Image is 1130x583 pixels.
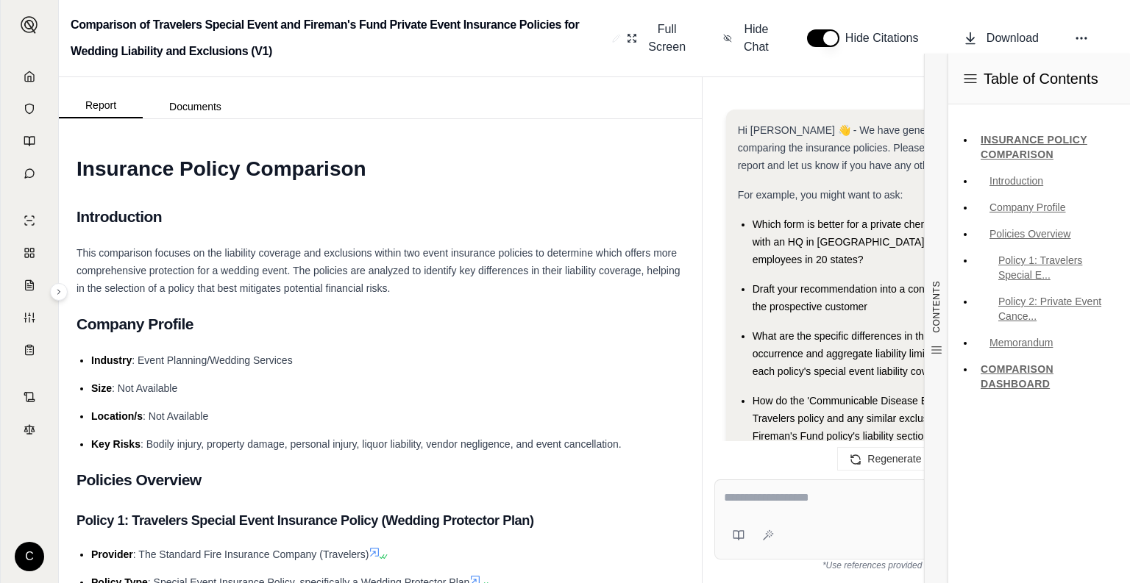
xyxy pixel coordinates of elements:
span: Regenerate Response [867,453,970,465]
span: Location/s [91,410,143,422]
span: Hide Citations [845,29,928,47]
span: For example, you might want to ask: [738,189,903,201]
a: COMPARISON DASHBOARD [975,357,1118,396]
span: : Not Available [112,382,177,394]
button: Full Screen [621,15,694,62]
a: Legal Search Engine [10,415,49,444]
h2: Comparison of Travelers Special Event and Fireman's Fund Private Event Insurance Policies for Wed... [71,12,606,65]
a: Introduction [975,169,1118,193]
button: Hide Chat [717,15,778,62]
span: Draft your recommendation into a concise email to the prospective customer [753,283,982,312]
div: *Use references provided to verify information. [714,559,1112,571]
span: Full Screen [646,21,688,56]
a: Coverage Table [10,335,49,365]
a: Policy 1: Travelers Special E... [975,248,1118,287]
span: Download [987,29,1039,47]
a: Documents Vault [10,94,49,124]
span: Hi [PERSON_NAME] 👋 - We have generated a report comparing the insurance policies. Please review t... [738,124,988,171]
span: Industry [91,354,132,366]
h3: Policy 1: Travelers Special Event Insurance Policy (Wedding Protector Plan) [77,507,684,534]
h1: Insurance Policy Comparison [77,149,684,190]
span: Size [91,382,112,394]
a: Claim Coverage [10,271,49,300]
a: Memorandum [975,331,1118,354]
span: This comparison focuses on the liability coverage and exclusions within two event insurance polic... [77,247,681,294]
span: : The Standard Fire Insurance Company (Travelers) [133,548,369,560]
h2: Company Profile [77,309,684,340]
span: How do the 'Communicable Disease Exclusion' in the Travelers policy and any similar exclusions in... [753,395,995,459]
span: Provider [91,548,133,560]
span: : Not Available [143,410,208,422]
a: Contract Analysis [10,382,49,412]
h2: Introduction [77,201,684,232]
a: Policies Overview [975,222,1118,246]
a: Policy Comparisons [10,238,49,268]
button: Download [957,24,1045,53]
a: Prompt Library [10,126,49,156]
a: Home [10,62,49,91]
span: Hide Chat [741,21,772,56]
span: Which form is better for a private chemicals company with an HQ in [GEOGRAPHIC_DATA] and 5000 emp... [753,218,995,265]
button: Report [59,93,143,118]
button: Regenerate Response [837,447,989,471]
a: Company Profile [975,196,1118,219]
a: Single Policy [10,206,49,235]
span: Key Risks [91,438,141,450]
span: : Bodily injury, property damage, personal injury, liquor liability, vendor negligence, and event... [141,438,622,450]
button: Documents [143,95,248,118]
h2: Policies Overview [77,465,684,496]
a: Policy 2: Private Event Cance... [975,290,1118,328]
div: C [15,542,44,571]
span: CONTENTS [931,281,942,333]
img: Expand sidebar [21,16,38,34]
span: : Event Planning/Wedding Services [132,354,292,366]
a: INSURANCE POLICY COMPARISON [975,128,1118,166]
button: Expand sidebar [15,10,44,40]
span: What are the specific differences in the per occurrence and aggregate liability limits provided b... [753,330,989,377]
a: Custom Report [10,303,49,332]
button: Expand sidebar [50,283,68,301]
span: Table of Contents [984,68,1098,89]
a: Chat [10,159,49,188]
